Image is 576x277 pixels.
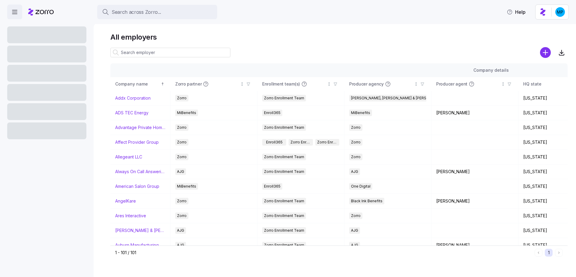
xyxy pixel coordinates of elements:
span: Zorro Enrollment Team [264,212,304,219]
button: 1 [545,249,553,257]
span: Zorro partner [175,81,202,87]
span: Zorro Enrollment Team [264,198,304,204]
td: [PERSON_NAME] [431,164,518,179]
span: [PERSON_NAME], [PERSON_NAME] & [PERSON_NAME] [351,95,445,101]
span: AJG [177,242,184,248]
svg: add icon [540,47,551,58]
span: Black Ink Benefits [351,198,382,204]
span: Zorro Enrollment Team [290,139,311,146]
a: Advantage Private Home Care [115,125,165,131]
a: AngelKare [115,198,136,204]
span: Producer agency [349,81,384,87]
span: Zorro Enrollment Team [264,168,304,175]
input: Search employer [110,48,230,57]
h1: All employers [110,32,568,42]
span: Zorro Enrollment Experts [317,139,337,146]
a: Auburn Manufacturing [115,242,159,248]
img: b954e4dfce0f5620b9225907d0f7229f [555,7,565,17]
td: [PERSON_NAME] [431,238,518,253]
button: Help [502,6,530,18]
div: Not sorted [240,82,244,86]
div: Not sorted [327,82,331,86]
span: Zorro [351,139,361,146]
a: Addx Corporation [115,95,151,101]
a: [PERSON_NAME] & [PERSON_NAME]'s [115,227,165,233]
span: AJG [177,227,184,234]
span: Zorro [177,139,187,146]
span: MiBenefits [351,110,370,116]
th: Zorro partnerNot sorted [170,77,257,91]
span: AJG [351,227,358,234]
td: [PERSON_NAME] [431,194,518,209]
a: Always On Call Answering Service [115,169,165,175]
th: Producer agencyNot sorted [344,77,431,91]
span: AJG [351,168,358,175]
span: MiBenefits [177,110,196,116]
div: Not sorted [501,82,505,86]
div: 1 - 101 / 101 [115,250,532,256]
button: Search across Zorro... [97,5,217,19]
span: MiBenefits [177,183,196,190]
div: Company name [115,81,160,87]
span: Zorro Enrollment Team [264,154,304,160]
span: Zorro [177,198,187,204]
span: Search across Zorro... [112,8,161,16]
span: AJG [351,242,358,248]
button: Previous page [535,249,542,257]
span: Enrollment team(s) [262,81,300,87]
span: Help [507,8,526,16]
th: Enrollment team(s)Not sorted [257,77,344,91]
span: Zorro Enrollment Team [264,242,304,248]
button: Next page [555,249,563,257]
span: Enroll365 [264,110,280,116]
a: Ares Interactive [115,213,146,219]
a: Allegeant LLC [115,154,142,160]
span: Zorro [177,124,187,131]
span: One Digital [351,183,370,190]
th: Producer agentNot sorted [431,77,518,91]
span: Zorro Enrollment Team [264,124,304,131]
td: [PERSON_NAME] [431,106,518,120]
th: Company nameSorted ascending [110,77,170,91]
span: Zorro [351,124,361,131]
span: Zorro [177,154,187,160]
a: American Salon Group [115,183,159,189]
span: Zorro [177,212,187,219]
span: Zorro [177,95,187,101]
span: AJG [177,168,184,175]
a: Affect Provider Group [115,139,159,145]
div: Not sorted [414,82,418,86]
a: ADS TEC Energy [115,110,148,116]
div: Sorted ascending [160,82,165,86]
span: Enroll365 [264,183,280,190]
span: Zorro Enrollment Team [264,95,304,101]
span: Producer agent [436,81,467,87]
span: Zorro Enrollment Team [264,227,304,234]
span: Zorro [351,212,361,219]
span: Zorro [351,154,361,160]
span: Enroll365 [266,139,283,146]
